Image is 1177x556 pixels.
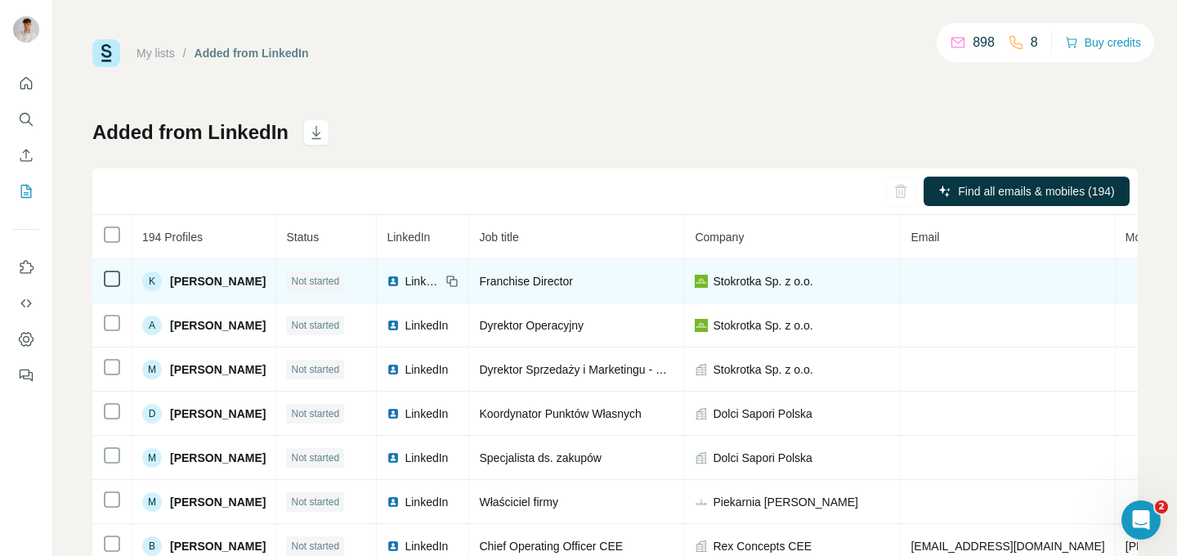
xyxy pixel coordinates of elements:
button: Enrich CSV [13,141,39,170]
button: Use Surfe on LinkedIn [13,253,39,282]
img: LinkedIn logo [387,319,400,332]
span: Koordynator Punktów Własnych [479,407,641,420]
span: Dyrektor Operacyjny [479,319,584,332]
span: [PERSON_NAME] [170,273,266,289]
span: Not started [291,274,339,289]
img: company-logo [695,319,708,332]
img: company-logo [695,275,708,288]
img: Avatar [13,16,39,43]
span: Dolci Sapori Polska [713,450,812,466]
span: Dolci Sapori Polska [713,406,812,422]
span: Not started [291,451,339,465]
span: Piekarnia [PERSON_NAME] [713,494,857,510]
div: M [142,360,162,379]
span: Job title [479,231,518,244]
span: Stokrotka Sp. z o.o. [713,361,812,378]
button: Use Surfe API [13,289,39,318]
iframe: Intercom live chat [1121,500,1161,540]
span: 2 [1155,500,1168,513]
div: M [142,492,162,512]
a: My lists [136,47,175,60]
span: Not started [291,406,339,421]
span: [PERSON_NAME] [170,406,266,422]
span: Dyrektor Sprzedaży i Marketingu - Członek Zarządu [479,363,741,376]
span: Mobile [1126,231,1159,244]
span: Właściciel firmy [479,495,557,509]
img: LinkedIn logo [387,495,400,509]
img: LinkedIn logo [387,275,400,288]
img: LinkedIn logo [387,540,400,553]
span: [PERSON_NAME] [170,450,266,466]
button: Quick start [13,69,39,98]
span: Rex Concepts CEE [713,538,812,554]
span: Stokrotka Sp. z o.o. [713,273,812,289]
button: Find all emails & mobiles (194) [924,177,1130,206]
span: LinkedIn [387,231,430,244]
span: LinkedIn [405,317,448,334]
span: Not started [291,318,339,333]
div: B [142,536,162,556]
span: Not started [291,362,339,377]
span: Not started [291,495,339,509]
span: Company [695,231,744,244]
span: LinkedIn [405,273,441,289]
span: Find all emails & mobiles (194) [958,183,1114,200]
span: Email [911,231,939,244]
p: 898 [973,33,995,52]
span: Specjalista ds. zakupów [479,451,601,464]
img: Surfe Logo [92,39,120,67]
span: LinkedIn [405,538,448,554]
li: / [183,45,186,61]
button: Search [13,105,39,134]
span: [EMAIL_ADDRESS][DOMAIN_NAME] [911,540,1104,553]
button: My lists [13,177,39,206]
span: LinkedIn [405,361,448,378]
span: LinkedIn [405,494,448,510]
span: Stokrotka Sp. z o.o. [713,317,812,334]
span: [PERSON_NAME] [170,361,266,378]
span: Status [286,231,319,244]
p: 8 [1031,33,1038,52]
img: company-logo [695,495,708,509]
span: [PERSON_NAME] [170,538,266,554]
span: Not started [291,539,339,554]
img: LinkedIn logo [387,363,400,376]
span: LinkedIn [405,450,448,466]
span: 194 Profiles [142,231,203,244]
h1: Added from LinkedIn [92,119,289,146]
button: Dashboard [13,325,39,354]
button: Feedback [13,361,39,390]
span: [PERSON_NAME] [170,494,266,510]
img: LinkedIn logo [387,407,400,420]
div: K [142,271,162,291]
div: M [142,448,162,468]
div: D [142,404,162,424]
span: [PERSON_NAME] [170,317,266,334]
div: A [142,316,162,335]
span: Chief Operating Officer CEE [479,540,623,553]
span: LinkedIn [405,406,448,422]
img: LinkedIn logo [387,451,400,464]
span: Franchise Director [479,275,572,288]
button: Buy credits [1065,31,1141,54]
div: Added from LinkedIn [195,45,309,61]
